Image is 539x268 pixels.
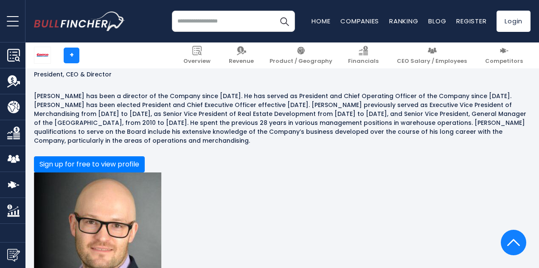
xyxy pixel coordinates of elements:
span: Product / Geography [269,58,332,65]
a: Blog [428,17,446,25]
span: Competitors [485,58,523,65]
span: Overview [183,58,211,65]
p: [PERSON_NAME] has been a director of the Company since [DATE]. He has served as President and Chi... [34,92,531,145]
span: Revenue [229,58,254,65]
p: President, CEO & Director [34,71,531,78]
a: + [64,48,79,63]
a: Go to homepage [34,11,125,31]
img: bullfincher logo [34,11,125,31]
span: CEO Salary / Employees [397,58,467,65]
button: Sign up for free to view profile [34,156,145,172]
a: Companies [340,17,379,25]
img: COST logo [34,47,51,63]
a: Product / Geography [264,42,337,68]
a: Ranking [389,17,418,25]
a: Financials [343,42,384,68]
a: Revenue [224,42,259,68]
a: Overview [178,42,216,68]
a: Competitors [480,42,528,68]
a: Login [497,11,531,32]
a: Home [312,17,330,25]
span: Financials [348,58,379,65]
a: Register [456,17,486,25]
button: Search [274,11,295,32]
a: CEO Salary / Employees [392,42,472,68]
